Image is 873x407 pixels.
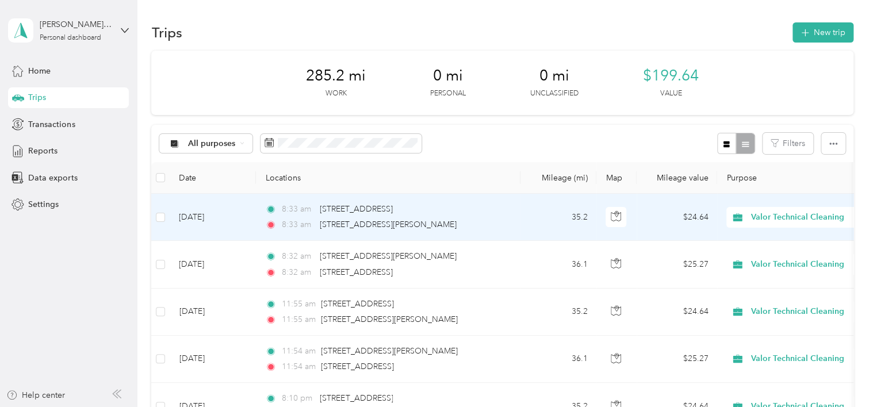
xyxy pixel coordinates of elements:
p: Personal [430,89,466,99]
button: Filters [763,133,813,154]
span: Valor Technical Cleaning [751,211,856,224]
span: Home [28,65,51,77]
span: 8:33 am [282,203,315,216]
th: Date [170,162,256,194]
iframe: Everlance-gr Chat Button Frame [809,343,873,407]
td: [DATE] [170,194,256,241]
span: Reports [28,145,58,157]
td: 35.2 [520,289,596,336]
th: Locations [256,162,520,194]
div: Personal dashboard [40,34,101,41]
td: $25.27 [637,336,717,383]
span: [STREET_ADDRESS][PERSON_NAME] [321,346,458,356]
span: Trips [28,91,46,103]
th: Mileage value [637,162,717,194]
span: [STREET_ADDRESS][PERSON_NAME] [320,220,457,229]
span: Settings [28,198,59,210]
td: $24.64 [637,194,717,241]
span: 8:33 am [282,218,315,231]
span: $199.64 [643,67,699,85]
span: 11:55 am [282,298,316,310]
td: $25.27 [637,241,717,288]
td: [DATE] [170,289,256,336]
button: New trip [792,22,853,43]
p: Unclassified [530,89,579,99]
td: [DATE] [170,336,256,383]
span: [STREET_ADDRESS] [321,362,394,371]
span: 0 mi [433,67,463,85]
span: [STREET_ADDRESS][PERSON_NAME] [321,314,458,324]
span: Transactions [28,118,75,130]
button: Help center [6,389,65,401]
span: 8:32 am [282,250,315,263]
p: Work [325,89,346,99]
th: Mileage (mi) [520,162,596,194]
td: [DATE] [170,241,256,288]
span: 8:10 pm [282,392,315,405]
span: [STREET_ADDRESS][PERSON_NAME] [320,251,457,261]
span: 11:54 am [282,360,316,373]
span: All purposes [188,140,236,148]
span: 8:32 am [282,266,315,279]
p: Value [660,89,681,99]
span: Valor Technical Cleaning [751,305,856,318]
td: $24.64 [637,289,717,336]
span: [STREET_ADDRESS] [321,299,394,309]
span: 285.2 mi [306,67,366,85]
span: Valor Technical Cleaning [751,352,856,365]
span: 11:54 am [282,345,316,358]
span: Data exports [28,172,77,184]
td: 36.1 [520,241,596,288]
span: [STREET_ADDRESS] [320,204,393,214]
td: 35.2 [520,194,596,241]
td: 36.1 [520,336,596,383]
span: Valor Technical Cleaning [751,258,856,271]
div: [PERSON_NAME][EMAIL_ADDRESS][DOMAIN_NAME] [40,18,112,30]
h1: Trips [151,26,182,39]
span: 0 mi [539,67,569,85]
span: [STREET_ADDRESS] [320,393,393,403]
span: 11:55 am [282,313,316,326]
th: Map [596,162,637,194]
span: [STREET_ADDRESS] [320,267,393,277]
